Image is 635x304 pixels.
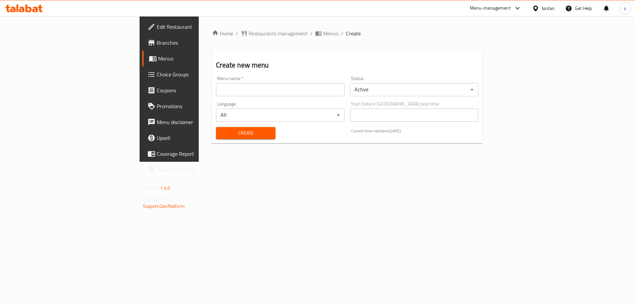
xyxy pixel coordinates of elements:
nav: breadcrumb [212,29,482,37]
span: a [624,5,626,12]
a: Upsell [142,130,246,146]
span: Menus [158,55,240,63]
a: Menu disclaimer [142,114,246,130]
span: Menus [323,29,338,37]
div: Active [350,83,478,96]
span: Create [346,29,361,37]
a: Support.OpsPlatform [143,202,185,210]
div: Jordan [542,5,555,12]
button: Create [216,127,275,139]
span: Create [221,129,270,137]
a: Promotions [142,98,246,114]
input: Please enter Menu name [216,83,344,96]
a: Coverage Report [142,146,246,162]
span: Branches [157,39,240,47]
a: Edit Restaurant [142,19,246,35]
li: / [341,29,343,37]
span: Coupons [157,86,240,94]
span: Promotions [157,102,240,110]
span: Grocery Checklist [157,166,240,174]
a: Grocery Checklist [142,162,246,178]
span: Coverage Report [157,150,240,158]
span: Restaurants management [249,29,308,37]
li: / [310,29,313,37]
span: Edit Restaurant [157,23,240,31]
span: 1.0.0 [160,184,170,193]
h2: Create new menu [216,60,478,70]
a: Choice Groups [142,66,246,82]
span: Get support on: [143,195,173,204]
p: Current time in Jordan is [DATE] [351,128,478,134]
div: All [216,109,344,122]
a: Restaurants management [241,29,308,37]
span: Menu disclaimer [157,118,240,126]
a: Menus [142,51,246,66]
a: Branches [142,35,246,51]
a: Menus [315,29,338,37]
span: Upsell [157,134,240,142]
div: Menu-management [470,4,511,12]
span: Version: [143,184,159,193]
span: Choice Groups [157,70,240,78]
a: Coupons [142,82,246,98]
